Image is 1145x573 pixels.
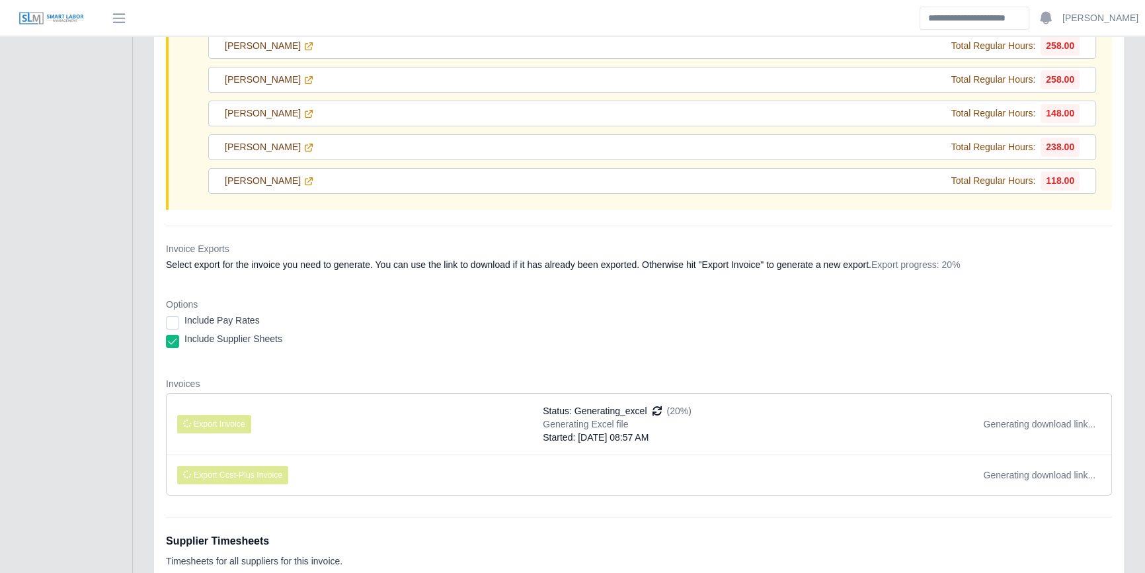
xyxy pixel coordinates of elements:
a: [PERSON_NAME] [225,174,314,188]
div: Generating Excel file [543,418,691,431]
span: 148.00 [1041,104,1080,123]
h1: Supplier Timesheets [166,533,342,549]
span: 238.00 [1041,138,1080,157]
span: (20%) [666,404,691,418]
div: Started: [DATE] 08:57 AM [543,431,691,444]
input: Search [920,7,1029,30]
label: Include Pay Rates [184,314,260,327]
div: Generating download link... [983,468,1095,482]
div: Generating download link... [983,418,1095,431]
img: SLM Logo [19,11,85,26]
label: Include Supplier Sheets [184,332,282,345]
dt: Invoice Exports [166,242,1112,255]
button: Export Invoice [177,415,251,433]
span: Export progress: 20% [871,259,961,270]
a: [PERSON_NAME] [225,107,314,120]
span: 118.00 [1041,171,1080,191]
span: Total Regular Hours: [951,174,1036,188]
span: Status: Generating_excel [543,404,647,418]
span: Total Regular Hours: [951,73,1036,87]
span: 258.00 [1041,36,1080,56]
dd: Select export for the invoice you need to generate. You can use the link to download if it has al... [166,258,1112,271]
a: [PERSON_NAME] [1062,11,1138,25]
a: [PERSON_NAME] [225,140,314,154]
dt: Options [166,298,1112,311]
span: Total Regular Hours: [951,140,1036,154]
span: 258.00 [1041,70,1080,89]
button: Export Cost-Plus Invoice [177,466,288,484]
a: [PERSON_NAME] [225,73,314,87]
p: Timesheets for all suppliers for this invoice. [166,554,342,568]
dt: Invoices [166,377,1112,390]
a: [PERSON_NAME] [225,39,314,53]
span: Total Regular Hours: [951,39,1036,53]
span: Total Regular Hours: [951,107,1036,120]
